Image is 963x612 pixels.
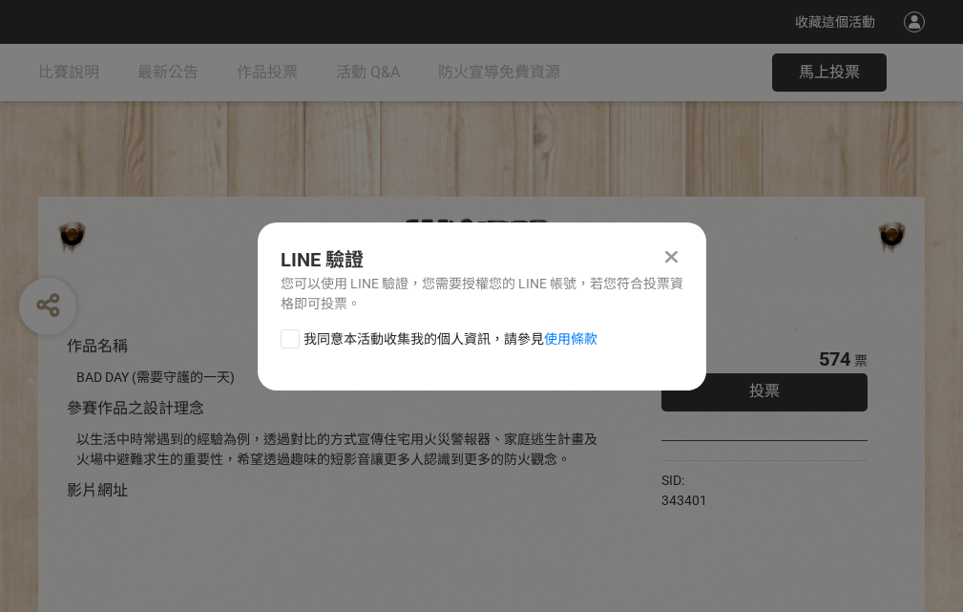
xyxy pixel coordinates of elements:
span: 活動 Q&A [336,63,400,81]
span: 我同意本活動收集我的個人資訊，請參見 [304,329,597,349]
span: SID: 343401 [661,473,707,508]
span: 收藏這個活動 [795,14,875,30]
a: 比賽說明 [38,44,99,101]
iframe: Facebook Share [712,471,807,490]
span: 比賽說明 [38,63,99,81]
span: 參賽作品之設計理念 [67,399,204,417]
span: 作品名稱 [67,337,128,355]
a: 使用條款 [544,331,597,347]
span: 馬上投票 [799,63,860,81]
span: 投票 [749,382,780,400]
div: LINE 驗證 [281,245,683,274]
a: 最新公告 [137,44,199,101]
a: 防火宣導免費資源 [438,44,560,101]
a: 作品投票 [237,44,298,101]
div: 您可以使用 LINE 驗證，您需要授權您的 LINE 帳號，若您符合投票資格即可投票。 [281,274,683,314]
span: 最新公告 [137,63,199,81]
span: 574 [819,348,850,370]
div: 以生活中時常遇到的經驗為例，透過對比的方式宣傳住宅用火災警報器、家庭逃生計畫及火場中避難求生的重要性，希望透過趣味的短影音讓更多人認識到更多的防火觀念。 [76,430,604,470]
span: 作品投票 [237,63,298,81]
a: 活動 Q&A [336,44,400,101]
span: 影片網址 [67,481,128,499]
span: 票 [854,353,868,369]
span: 防火宣導免費資源 [438,63,560,81]
button: 馬上投票 [772,53,887,92]
div: BAD DAY (需要守護的一天) [76,368,604,388]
